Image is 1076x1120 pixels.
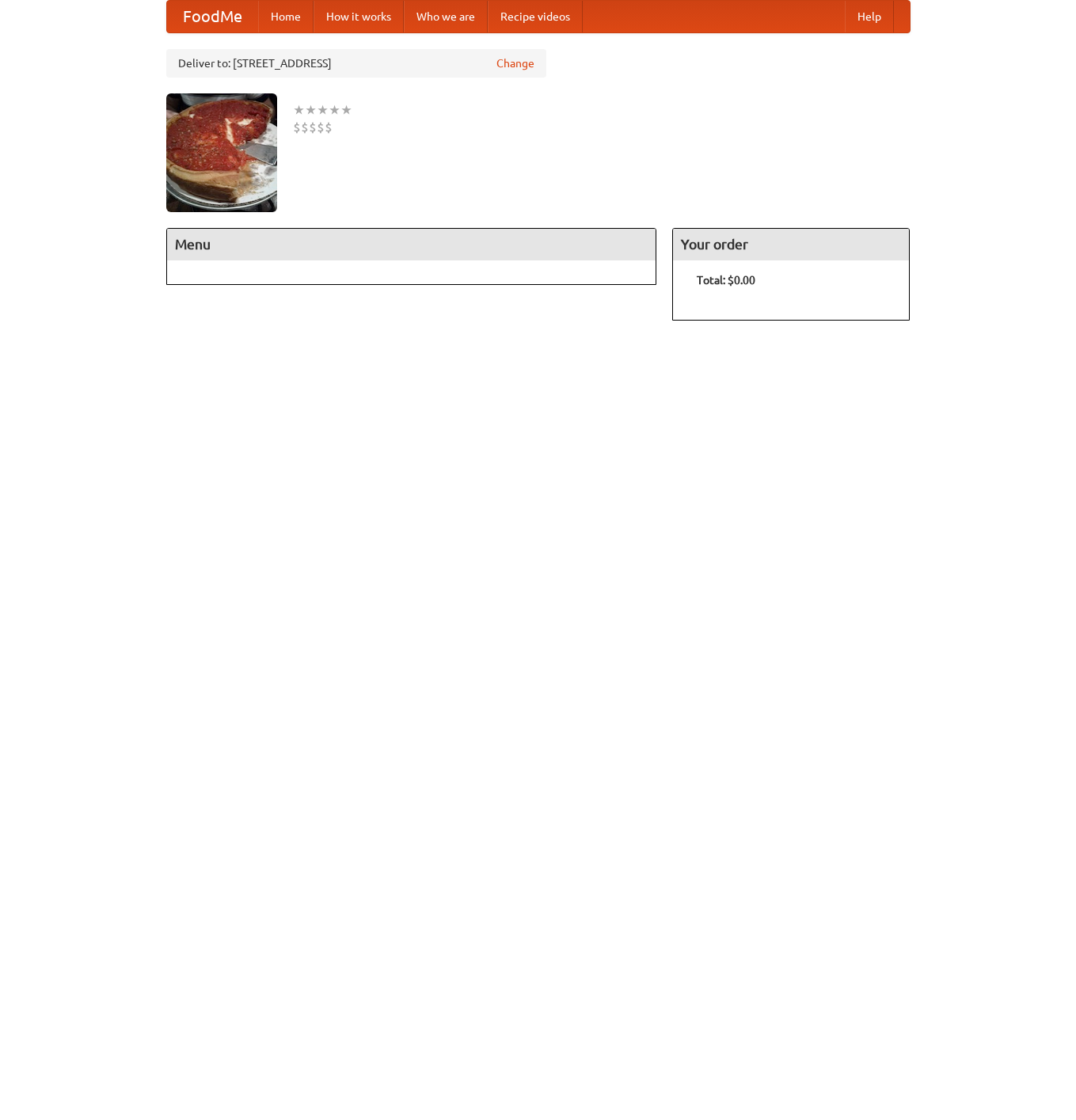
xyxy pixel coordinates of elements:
img: angular.jpg [166,93,277,212]
b: Total: $0.00 [697,274,755,287]
a: Who we are [404,1,488,32]
div: Deliver to: [STREET_ADDRESS] [166,49,546,78]
li: ★ [305,101,317,119]
li: $ [317,119,325,136]
li: ★ [340,101,352,119]
h4: Menu [167,229,656,260]
li: $ [301,119,309,136]
li: $ [293,119,301,136]
li: ★ [293,101,305,119]
li: $ [325,119,333,136]
a: How it works [314,1,404,32]
li: $ [309,119,317,136]
a: FoodMe [167,1,258,32]
li: ★ [329,101,340,119]
a: Help [845,1,894,32]
a: Recipe videos [488,1,583,32]
a: Home [258,1,314,32]
li: ★ [317,101,329,119]
h4: Your order [673,229,909,260]
a: Change [496,55,534,71]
